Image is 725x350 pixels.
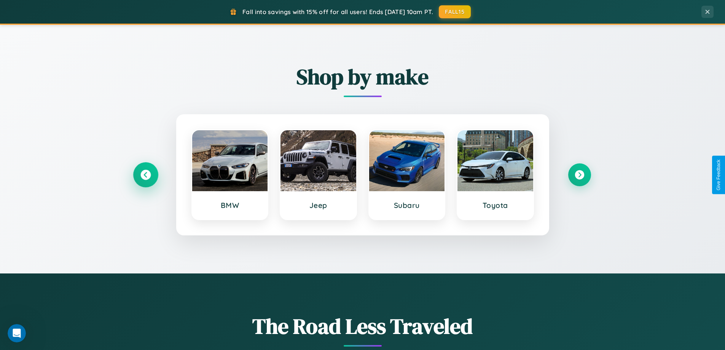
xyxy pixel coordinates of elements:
[134,62,591,91] h2: Shop by make
[377,201,437,210] h3: Subaru
[200,201,260,210] h3: BMW
[465,201,526,210] h3: Toyota
[439,5,471,18] button: FALL15
[242,8,433,16] span: Fall into savings with 15% off for all users! Ends [DATE] 10am PT.
[716,160,721,190] div: Give Feedback
[288,201,349,210] h3: Jeep
[134,312,591,341] h1: The Road Less Traveled
[8,324,26,342] iframe: Intercom live chat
